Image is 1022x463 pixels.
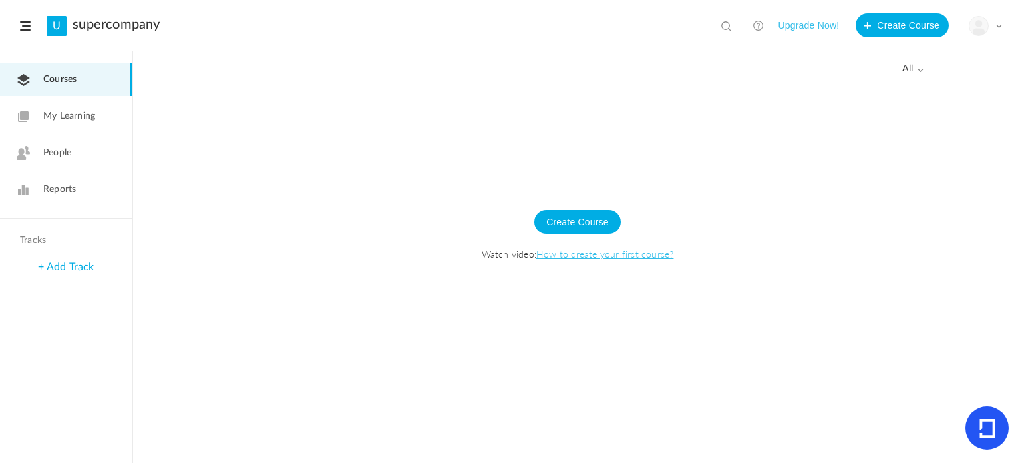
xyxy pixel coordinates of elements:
[47,16,67,36] a: U
[43,183,76,197] span: Reports
[43,73,77,87] span: Courses
[43,146,71,160] span: People
[43,109,95,123] span: My Learning
[73,17,160,33] a: supercompany
[856,13,949,37] button: Create Course
[969,17,988,35] img: user-image.png
[146,247,1009,260] span: Watch video:
[902,63,924,75] span: all
[536,247,673,260] a: How to create your first course?
[20,235,109,246] h4: Tracks
[38,262,94,272] a: + Add Track
[778,13,839,37] button: Upgrade Now!
[534,210,621,234] button: Create Course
